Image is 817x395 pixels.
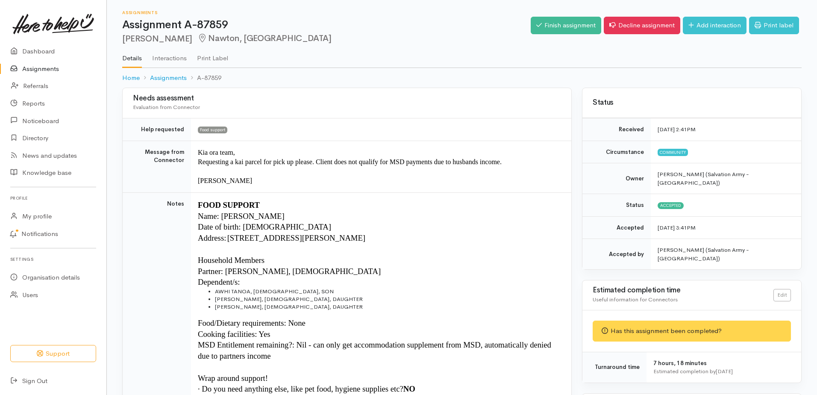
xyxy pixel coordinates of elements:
a: Add interaction [683,17,746,34]
h6: Settings [10,254,96,265]
td: Message from Connector [123,141,191,192]
span: Evaluation from Connector [133,103,200,111]
td: Turnaround time [582,352,647,383]
h3: Status [593,99,791,107]
li: AWHI TANOA, [DEMOGRAPHIC_DATA], SON [215,288,561,295]
span: Partner: [PERSON_NAME], [DEMOGRAPHIC_DATA] [198,267,381,276]
td: Received [582,118,651,141]
span: Useful information for Connectors [593,296,678,303]
span: Cooking facilities: Yes [198,330,270,339]
span: Nawton, [GEOGRAPHIC_DATA] [197,33,332,44]
h3: Estimated completion time [593,286,773,295]
td: Status [582,194,651,217]
span: Community [658,149,688,156]
span: Household Members [198,256,264,265]
td: Circumstance [582,141,651,163]
h6: Profile [10,192,96,204]
span: Kia ora team, [198,149,235,156]
li: [PERSON_NAME], [DEMOGRAPHIC_DATA], DAUGHTER [215,295,561,303]
span: Accepted [658,202,684,209]
span: MSD Entitlement remaining?: Nil - can only get accommodation supplement from MSD, automatically d... [198,340,551,360]
span: 7 hours, 18 minutes [653,360,707,367]
button: Support [10,345,96,363]
a: Print Label [197,43,228,67]
time: [DATE] [716,368,733,375]
span: · Do you need anything else, like pet food, hygiene supplies etc? [198,384,403,393]
div: Has this assignment been completed? [593,321,791,342]
span: Requesting a kai parcel for pick up please. Client does not qualify for MSD payments due to husba... [198,158,502,165]
a: Decline assignment [604,17,680,34]
h3: Needs assessment [133,94,561,103]
a: Edit [773,289,791,301]
span: Dependent/s: [198,277,240,286]
td: Owner [582,163,651,194]
td: Accepted [582,216,651,239]
span: NO [403,384,415,393]
a: Assignments [150,73,187,83]
td: Help requested [123,118,191,141]
div: Estimated completion by [653,367,791,376]
span: Address: [STREET_ADDRESS][PERSON_NAME] [198,233,365,242]
span: Name: [PERSON_NAME] [198,212,285,221]
nav: breadcrumb [122,68,802,88]
a: Home [122,73,140,83]
span: Wrap around support! [198,374,268,383]
h1: Assignment A-87859 [122,19,531,31]
li: A-87859 [187,73,221,83]
a: Interactions [152,43,187,67]
span: [PERSON_NAME] [198,177,252,184]
td: Accepted by [582,239,651,270]
a: Details [122,43,142,68]
a: Finish assignment [531,17,601,34]
span: Food support [198,127,227,133]
span: FOOD SUPPORT [198,200,260,209]
li: [PERSON_NAME], [DEMOGRAPHIC_DATA], DAUGHTER [215,303,561,311]
time: [DATE] 3:41PM [658,224,696,231]
h2: [PERSON_NAME] [122,34,531,44]
time: [DATE] 2:41PM [658,126,696,133]
span: Food/Dietary requirements: None [198,318,306,327]
span: [PERSON_NAME] (Salvation Army - [GEOGRAPHIC_DATA]) [658,171,749,186]
td: [PERSON_NAME] (Salvation Army - [GEOGRAPHIC_DATA]) [651,239,801,270]
h6: Assignments [122,10,531,15]
span: Date of birth: [DEMOGRAPHIC_DATA] [198,222,331,231]
a: Print label [749,17,799,34]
